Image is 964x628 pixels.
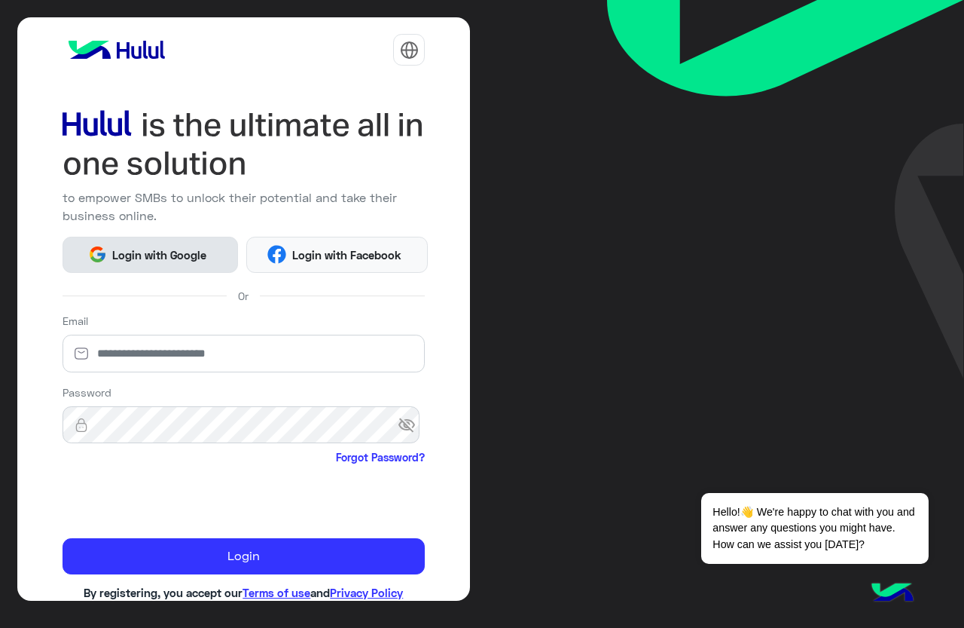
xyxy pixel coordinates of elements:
[63,468,291,527] iframe: reCAPTCHA
[63,538,426,574] button: Login
[63,237,238,273] button: Login with Google
[246,237,428,273] button: Login with Facebook
[310,586,330,599] span: and
[336,449,425,465] a: Forgot Password?
[238,288,249,304] span: Or
[286,247,407,264] span: Login with Facebook
[267,245,286,264] img: Facebook
[63,188,426,225] p: to empower SMBs to unlock their potential and take their business online.
[63,106,426,183] img: hululLoginTitle_EN.svg
[400,41,419,60] img: tab
[866,568,919,620] img: hulul-logo.png
[701,493,928,564] span: Hello!👋 We're happy to chat with you and answer any questions you might have. How can we assist y...
[243,586,310,599] a: Terms of use
[398,412,425,439] span: visibility_off
[63,35,171,65] img: logo
[107,247,212,264] span: Login with Google
[63,418,100,433] img: lock
[84,586,243,599] span: By registering, you accept our
[63,384,111,400] label: Password
[88,245,107,264] img: Google
[63,346,100,361] img: email
[63,313,88,329] label: Email
[330,586,403,599] a: Privacy Policy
